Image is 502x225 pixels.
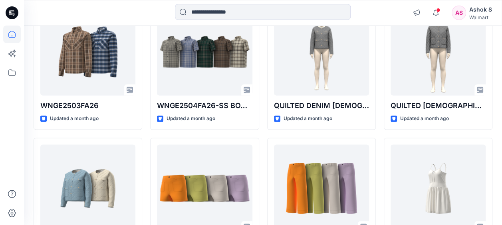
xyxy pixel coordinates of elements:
[40,8,135,95] a: WNGE2503FA26
[40,100,135,111] p: WNGE2503FA26
[469,14,492,20] div: Walmart
[167,114,215,123] p: Updated a month ago
[391,100,486,111] p: QUILTED [DEMOGRAPHIC_DATA] LIKE JACKET
[157,100,252,111] p: WNGE2504FA26-SS BOYS FLANNEL SHIRT
[274,8,369,95] a: QUILTED DENIM LADY LIKE JACKET
[452,6,466,20] div: AS
[400,114,449,123] p: Updated a month ago
[274,100,369,111] p: QUILTED DENIM [DEMOGRAPHIC_DATA] LIKE JACKET
[284,114,332,123] p: Updated a month ago
[157,8,252,95] a: WNGE2504FA26-SS BOYS FLANNEL SHIRT
[50,114,99,123] p: Updated a month ago
[469,5,492,14] div: Ashok S
[391,8,486,95] a: QUILTED LADY LIKE JACKET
